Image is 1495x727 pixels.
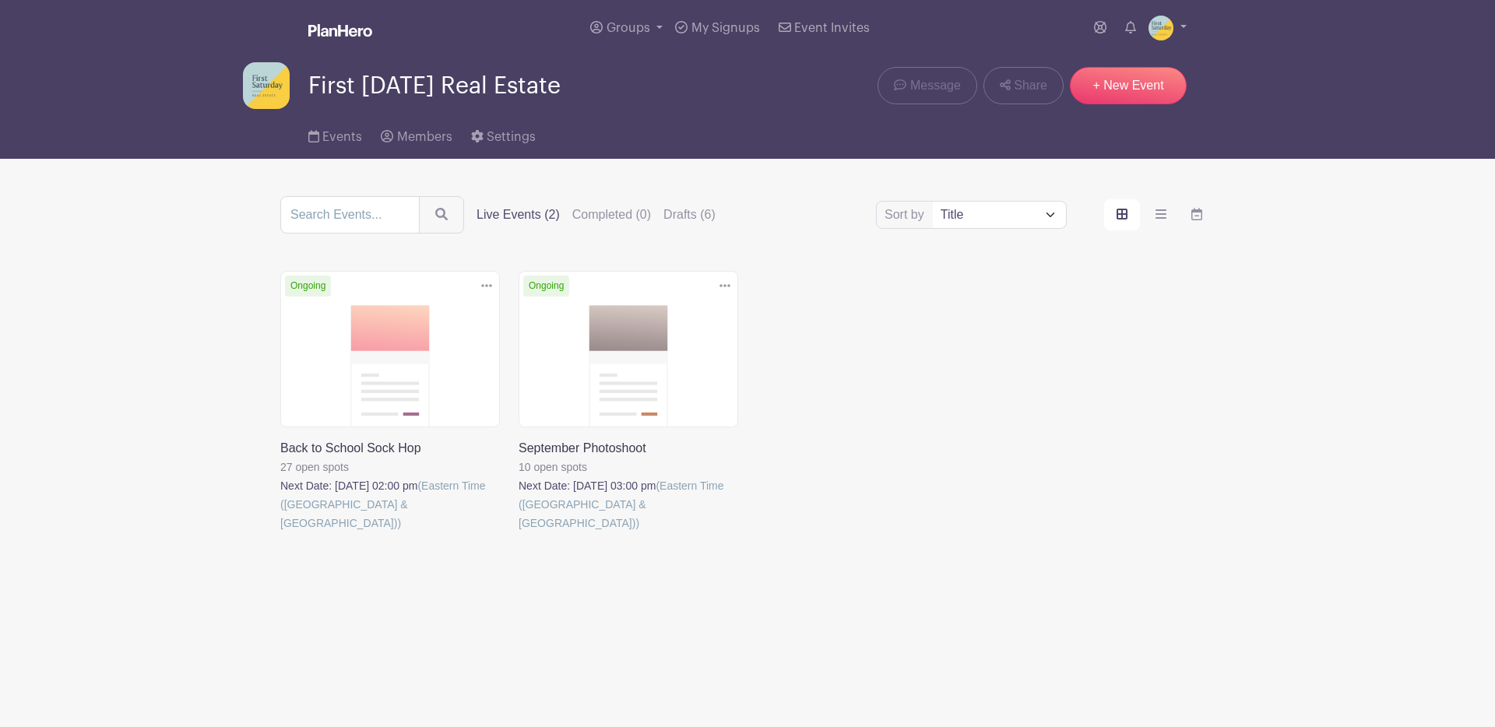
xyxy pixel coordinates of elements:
[1014,76,1047,95] span: Share
[477,205,716,224] div: filters
[381,109,452,159] a: Members
[471,109,536,159] a: Settings
[308,24,372,37] img: logo_white-6c42ec7e38ccf1d336a20a19083b03d10ae64f83f12c07503d8b9e83406b4c7d.svg
[397,131,452,143] span: Members
[794,22,870,34] span: Event Invites
[1104,199,1215,230] div: order and view
[663,205,716,224] label: Drafts (6)
[572,205,651,224] label: Completed (0)
[607,22,650,34] span: Groups
[477,205,560,224] label: Live Events (2)
[983,67,1064,104] a: Share
[243,62,290,109] img: FS_Social_icon.jpg
[308,109,362,159] a: Events
[878,67,976,104] a: Message
[691,22,760,34] span: My Signups
[910,76,961,95] span: Message
[322,131,362,143] span: Events
[280,196,420,234] input: Search Events...
[1070,67,1187,104] a: + New Event
[487,131,536,143] span: Settings
[308,73,561,99] span: First [DATE] Real Estate
[885,205,929,224] label: Sort by
[1149,16,1173,40] img: Untitled%20design%20copy.jpg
